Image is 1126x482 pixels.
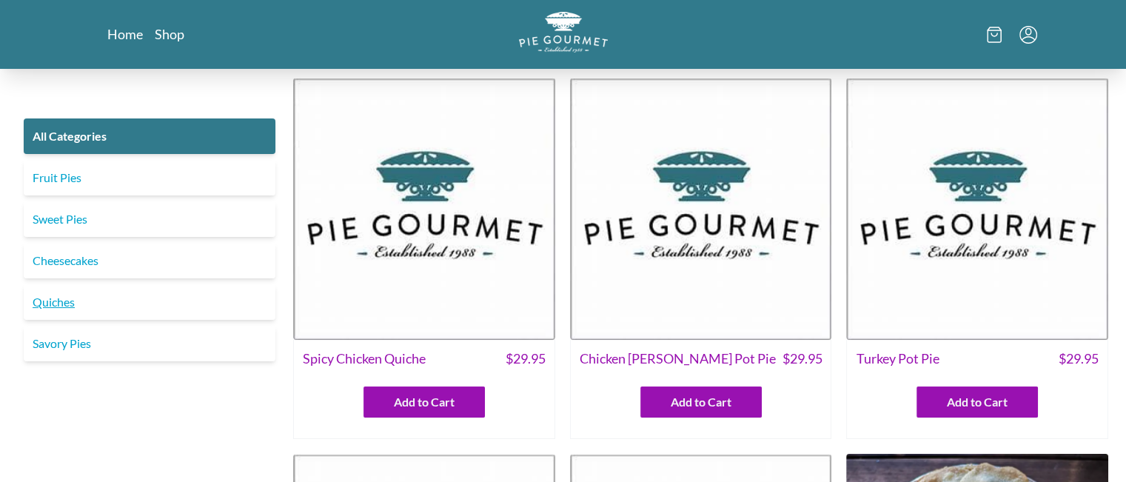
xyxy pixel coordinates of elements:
[363,386,485,418] button: Add to Cart
[303,349,426,369] span: Spicy Chicken Quiche
[107,25,143,43] a: Home
[1019,26,1037,44] button: Menu
[570,78,832,340] img: Chicken Curry Pot Pie
[506,349,546,369] span: $ 29.95
[671,393,731,411] span: Add to Cart
[916,386,1038,418] button: Add to Cart
[293,78,555,340] img: Spicy Chicken Quiche
[856,349,939,369] span: Turkey Pot Pie
[24,326,275,361] a: Savory Pies
[1059,349,1099,369] span: $ 29.95
[782,349,822,369] span: $ 29.95
[394,393,455,411] span: Add to Cart
[155,25,184,43] a: Shop
[24,284,275,320] a: Quiches
[519,12,608,53] img: logo
[519,12,608,57] a: Logo
[24,160,275,195] a: Fruit Pies
[947,393,1008,411] span: Add to Cart
[24,243,275,278] a: Cheesecakes
[640,386,762,418] button: Add to Cart
[846,78,1108,340] img: Turkey Pot Pie
[24,118,275,154] a: All Categories
[580,349,776,369] span: Chicken [PERSON_NAME] Pot Pie
[24,201,275,237] a: Sweet Pies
